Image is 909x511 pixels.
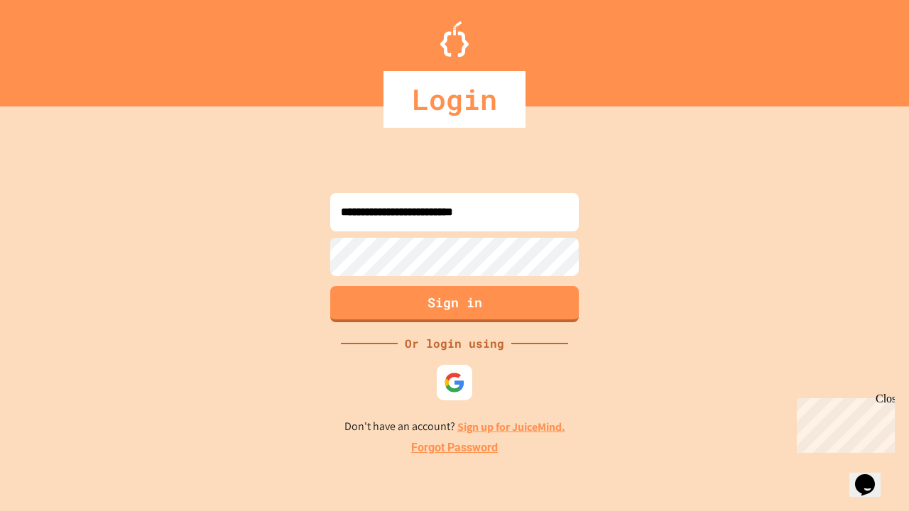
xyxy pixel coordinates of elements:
div: Login [383,71,526,128]
img: Logo.svg [440,21,469,57]
p: Don't have an account? [344,418,565,436]
iframe: chat widget [849,454,895,497]
div: Or login using [398,335,511,352]
iframe: chat widget [791,392,895,453]
div: Chat with us now!Close [6,6,98,90]
button: Sign in [330,286,579,322]
a: Forgot Password [411,439,498,456]
a: Sign up for JuiceMind. [457,419,565,434]
img: google-icon.svg [444,372,465,393]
